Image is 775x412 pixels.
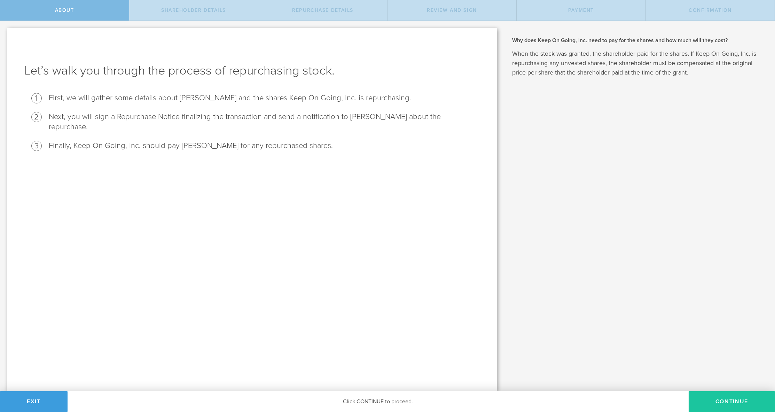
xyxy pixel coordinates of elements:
[161,7,226,13] span: Shareholder Details
[512,37,765,44] h2: Why does Keep On Going, Inc. need to pay for the shares and how much will they cost?
[689,391,775,412] button: Continue
[689,7,732,13] span: Confirmation
[49,112,479,132] li: Next, you will sign a Repurchase Notice finalizing the transaction and send a notification to [PE...
[740,358,775,391] iframe: Chat Widget
[55,7,74,13] span: About
[292,7,353,13] span: Repurchase Details
[427,7,477,13] span: Review and Sign
[68,391,689,412] div: Click CONTINUE to proceed.
[24,62,479,79] h1: Let’s walk you through the process of repurchasing stock.
[568,7,594,13] span: Payment
[512,49,765,77] p: When the stock was granted, the shareholder paid for the shares. If Keep On Going, Inc. is repurc...
[49,93,479,103] li: First, we will gather some details about [PERSON_NAME] and the shares Keep On Going, Inc. is repu...
[49,141,479,151] li: Finally, Keep On Going, Inc. should pay [PERSON_NAME] for any repurchased shares.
